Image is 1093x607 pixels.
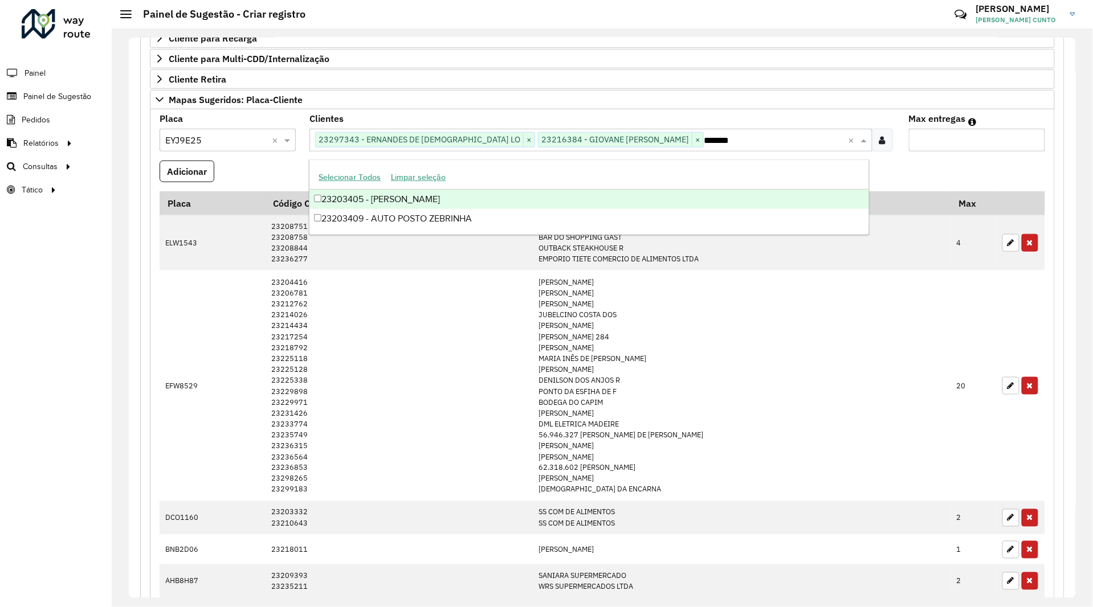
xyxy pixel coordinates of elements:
[169,34,257,43] span: Cliente para Recarga
[266,535,533,564] td: 23218011
[951,270,997,501] td: 20
[160,564,266,598] td: AHB8H87
[951,191,997,215] th: Max
[692,133,703,147] span: ×
[969,117,977,126] em: Máximo de clientes que serão colocados na mesma rota com os clientes informados
[23,137,59,149] span: Relatórios
[150,49,1055,68] a: Cliente para Multi-CDD/Internalização
[949,2,973,27] a: Contato Rápido
[266,215,533,270] td: 23208751 23208758 23208844 23236277
[309,209,869,228] div: 23203409 - AUTO POSTO ZEBRINHA
[266,501,533,535] td: 23203332 23210643
[316,133,523,146] span: 23297343 - ERNANDES DE [DEMOGRAPHIC_DATA] LO
[313,169,386,186] button: Selecionar Todos
[160,112,183,125] label: Placa
[533,270,951,501] td: [PERSON_NAME] [PERSON_NAME] [PERSON_NAME] JUBELCINO COSTA DOS [PERSON_NAME] [PERSON_NAME] 284 [PE...
[266,191,533,215] th: Código Cliente
[160,215,266,270] td: ELW1543
[533,215,951,270] td: BK BRASIL OPERACAO E BAR DO SHOPPING GAST OUTBACK STEAKHOUSE R EMPORIO TIETE COMERCIO DE ALIMENTO...
[533,535,951,564] td: [PERSON_NAME]
[523,133,535,147] span: ×
[533,501,951,535] td: SS COM DE ALIMENTOS SS COM DE ALIMENTOS
[25,67,46,79] span: Painel
[951,535,997,564] td: 1
[951,564,997,598] td: 2
[23,91,91,102] span: Painel de Sugestão
[169,75,226,84] span: Cliente Retira
[22,184,43,196] span: Tático
[266,564,533,598] td: 23209393 23235211
[309,112,344,125] label: Clientes
[272,133,282,147] span: Clear all
[533,564,951,598] td: SANIARA SUPERMERCADO WRS SUPERMERCADOS LTDA
[539,133,692,146] span: 23216384 - GIOVANE [PERSON_NAME]
[169,54,329,63] span: Cliente para Multi-CDD/Internalização
[909,112,966,125] label: Max entregas
[132,8,305,20] h2: Painel de Sugestão - Criar registro
[160,535,266,564] td: BNB2D06
[976,15,1062,25] span: [PERSON_NAME] CUNTO
[309,159,870,235] ng-dropdown-panel: Options list
[160,270,266,501] td: EFW8529
[150,90,1055,109] a: Mapas Sugeridos: Placa-Cliente
[160,191,266,215] th: Placa
[160,501,266,535] td: DCO1160
[976,3,1062,14] h3: [PERSON_NAME]
[951,501,997,535] td: 2
[849,133,858,147] span: Clear all
[22,114,50,126] span: Pedidos
[150,69,1055,89] a: Cliente Retira
[169,95,303,104] span: Mapas Sugeridos: Placa-Cliente
[951,215,997,270] td: 4
[309,190,869,209] div: 23203405 - [PERSON_NAME]
[266,270,533,501] td: 23204416 23206781 23212762 23214026 23214434 23217254 23218792 23225118 23225128 23225338 2322989...
[23,161,58,173] span: Consultas
[386,169,451,186] button: Limpar seleção
[160,161,214,182] button: Adicionar
[150,28,1055,48] a: Cliente para Recarga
